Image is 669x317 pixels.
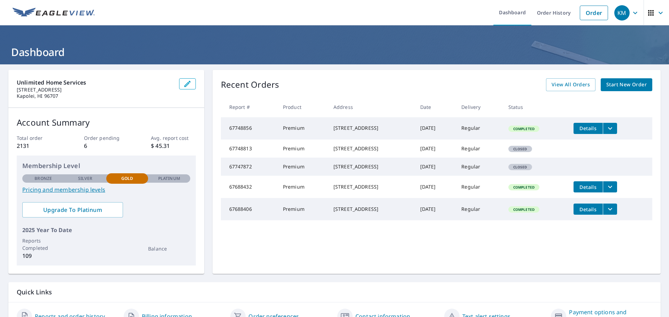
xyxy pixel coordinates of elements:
p: Bronze [34,175,52,182]
span: Details [578,206,599,213]
td: 67747872 [221,158,277,176]
div: [STREET_ADDRESS] [333,183,409,190]
p: Recent Orders [221,78,279,91]
td: [DATE] [415,176,456,198]
h1: Dashboard [8,45,661,59]
p: Gold [121,175,133,182]
button: filesDropdownBtn-67748856 [603,123,617,134]
p: Membership Level [22,161,190,171]
td: Regular [456,140,502,158]
td: 67748813 [221,140,277,158]
p: Kapolei, HI 96707 [17,93,174,99]
td: 67688432 [221,176,277,198]
span: Details [578,184,599,190]
button: detailsBtn-67688406 [574,204,603,215]
td: Regular [456,117,502,140]
p: 6 [84,142,129,150]
span: Completed [509,207,539,212]
div: [STREET_ADDRESS] [333,206,409,213]
td: 67748856 [221,117,277,140]
td: [DATE] [415,158,456,176]
div: KM [614,5,630,21]
td: [DATE] [415,140,456,158]
a: Pricing and membership levels [22,185,190,194]
button: detailsBtn-67748856 [574,123,603,134]
p: $ 45.31 [151,142,195,150]
p: Reports Completed [22,237,64,252]
th: Date [415,97,456,117]
p: Account Summary [17,116,196,129]
p: 109 [22,252,64,260]
button: detailsBtn-67688432 [574,181,603,192]
td: Regular [456,198,502,220]
td: Premium [277,117,328,140]
td: Regular [456,176,502,198]
img: EV Logo [13,8,95,18]
span: Details [578,125,599,132]
td: [DATE] [415,117,456,140]
p: Total order [17,134,61,142]
a: View All Orders [546,78,595,91]
p: Platinum [158,175,180,182]
td: Premium [277,176,328,198]
button: filesDropdownBtn-67688406 [603,204,617,215]
p: Unlimited Home Services [17,78,174,87]
p: Silver [78,175,93,182]
p: [STREET_ADDRESS] [17,87,174,93]
td: [DATE] [415,198,456,220]
span: Start New Order [606,80,647,89]
p: Quick Links [17,288,652,296]
th: Product [277,97,328,117]
th: Status [503,97,568,117]
a: Start New Order [601,78,652,91]
th: Address [328,97,415,117]
div: [STREET_ADDRESS] [333,145,409,152]
td: Premium [277,158,328,176]
div: [STREET_ADDRESS] [333,125,409,132]
button: filesDropdownBtn-67688432 [603,181,617,192]
td: Premium [277,198,328,220]
td: 67688406 [221,198,277,220]
p: Balance [148,245,190,252]
a: Upgrade To Platinum [22,202,123,217]
td: Premium [277,140,328,158]
th: Delivery [456,97,502,117]
a: Order [580,6,608,20]
p: 2131 [17,142,61,150]
span: Closed [509,165,531,169]
p: Avg. report cost [151,134,195,142]
div: [STREET_ADDRESS] [333,163,409,170]
span: Upgrade To Platinum [28,206,117,214]
th: Report # [221,97,277,117]
span: View All Orders [552,80,590,89]
span: Completed [509,126,539,131]
td: Regular [456,158,502,176]
span: Closed [509,146,531,151]
p: Order pending [84,134,129,142]
p: 2025 Year To Date [22,226,190,234]
span: Completed [509,185,539,190]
